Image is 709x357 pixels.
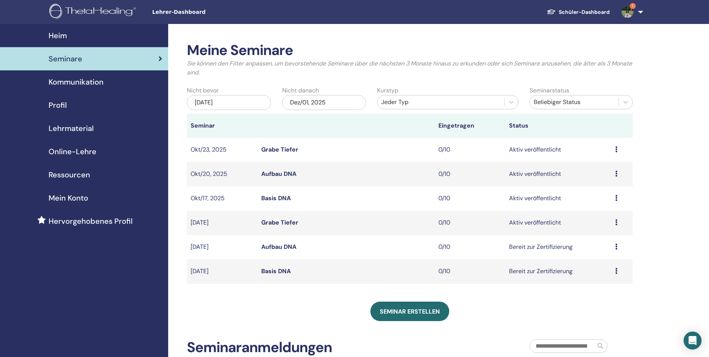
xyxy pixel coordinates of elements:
div: Dez/01, 2025 [282,95,366,110]
span: 1 [630,3,636,9]
span: Online-Lehre [49,146,96,157]
th: Seminar [187,114,258,138]
a: Seminar erstellen [370,302,449,321]
span: Lehrer-Dashboard [152,8,264,16]
div: [DATE] [187,95,271,110]
td: Aktiv veröffentlicht [505,162,611,186]
td: [DATE] [187,235,258,259]
td: Okt/20, 2025 [187,162,258,186]
span: Seminare [49,53,82,64]
span: Ressourcen [49,169,90,180]
p: Sie können den Filter anpassen, um bevorstehende Seminare über die nächsten 3 Monate hinaus zu er... [187,59,633,77]
label: Kurstyp [377,86,398,95]
span: Kommunikation [49,76,104,88]
a: Grabe Tiefer [261,146,298,153]
td: 0/10 [435,259,505,284]
a: Basis DNA [261,267,291,275]
div: Beliebiger Status [534,98,615,107]
td: 0/10 [435,211,505,235]
td: [DATE] [187,259,258,284]
a: Basis DNA [261,194,291,202]
label: Seminarstatus [530,86,569,95]
a: Aufbau DNA [261,243,296,251]
td: Okt/23, 2025 [187,138,258,162]
td: [DATE] [187,211,258,235]
td: 0/10 [435,138,505,162]
td: Bereit zur Zertifizierung [505,259,611,284]
div: Jeder Typ [381,98,500,107]
span: Seminar erstellen [380,308,440,315]
a: Schüler-Dashboard [541,5,616,19]
h2: Seminaranmeldungen [187,339,332,356]
td: 0/10 [435,162,505,186]
img: default.jpg [622,6,634,18]
td: Bereit zur Zertifizierung [505,235,611,259]
label: Nicht bevor [187,86,219,95]
span: Hervorgehobenes Profil [49,216,133,227]
label: Nicht danach [282,86,319,95]
td: Okt/17, 2025 [187,186,258,211]
a: Grabe Tiefer [261,219,298,226]
span: Heim [49,30,67,41]
td: Aktiv veröffentlicht [505,211,611,235]
img: logo.png [49,4,139,21]
td: 0/10 [435,186,505,211]
span: Lehrmaterial [49,123,94,134]
a: Aufbau DNA [261,170,296,178]
td: 0/10 [435,235,505,259]
td: Aktiv veröffentlicht [505,138,611,162]
h2: Meine Seminare [187,42,633,59]
th: Status [505,114,611,138]
img: graduation-cap-white.svg [547,9,556,15]
td: Aktiv veröffentlicht [505,186,611,211]
div: Open Intercom Messenger [684,332,702,350]
span: Mein Konto [49,192,88,204]
span: Profil [49,100,67,111]
th: Eingetragen [435,114,505,138]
